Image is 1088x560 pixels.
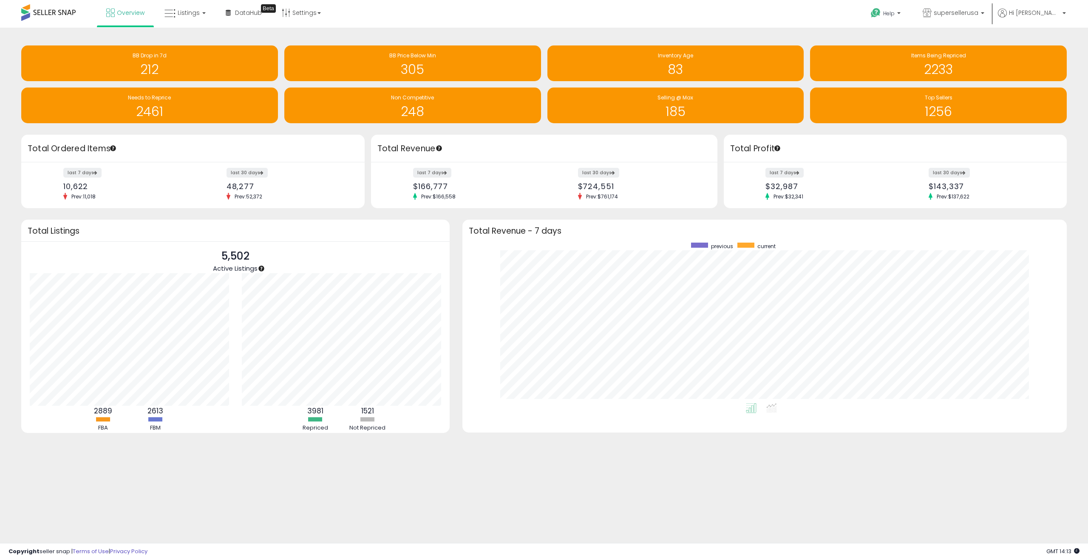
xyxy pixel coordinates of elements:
[63,182,187,191] div: 10,622
[389,52,436,59] span: BB Price Below Min
[307,406,323,416] b: 3981
[657,94,693,101] span: Selling @ Max
[178,8,200,17] span: Listings
[810,88,1067,123] a: Top Sellers 1256
[934,8,978,17] span: supersellerusa
[25,62,274,76] h1: 212
[290,424,341,432] div: Repriced
[552,105,800,119] h1: 185
[227,182,350,191] div: 48,277
[21,45,278,81] a: BB Drop in 7d 212
[289,105,537,119] h1: 248
[1009,8,1060,17] span: Hi [PERSON_NAME]
[547,88,804,123] a: Selling @ Max 185
[998,8,1066,28] a: Hi [PERSON_NAME]
[289,62,537,76] h1: 305
[227,168,268,178] label: last 30 days
[769,193,807,200] span: Prev: $32,341
[117,8,144,17] span: Overview
[417,193,460,200] span: Prev: $166,558
[361,406,374,416] b: 1521
[810,45,1067,81] a: Items Being Repriced 2233
[78,424,129,432] div: FBA
[765,182,889,191] div: $32,987
[578,182,703,191] div: $724,551
[235,8,262,17] span: DataHub
[413,182,538,191] div: $166,777
[25,105,274,119] h1: 2461
[773,144,781,152] div: Tooltip anchor
[925,94,952,101] span: Top Sellers
[130,424,181,432] div: FBM
[21,88,278,123] a: Needs to Reprice 2461
[435,144,443,152] div: Tooltip anchor
[230,193,266,200] span: Prev: 52,372
[28,228,443,234] h3: Total Listings
[63,168,102,178] label: last 7 days
[258,265,265,272] div: Tooltip anchor
[133,52,167,59] span: BB Drop in 7d
[284,88,541,123] a: Non Competitive 248
[814,62,1062,76] h1: 2233
[929,182,1052,191] div: $143,337
[765,168,804,178] label: last 7 days
[658,52,693,59] span: Inventory Age
[213,264,258,273] span: Active Listings
[469,228,1061,234] h3: Total Revenue - 7 days
[391,94,434,101] span: Non Competitive
[284,45,541,81] a: BB Price Below Min 305
[911,52,966,59] span: Items Being Repriced
[883,10,895,17] span: Help
[870,8,881,18] i: Get Help
[377,143,711,155] h3: Total Revenue
[109,144,117,152] div: Tooltip anchor
[929,168,970,178] label: last 30 days
[213,248,258,264] p: 5,502
[413,168,451,178] label: last 7 days
[261,4,276,13] div: Tooltip anchor
[67,193,100,200] span: Prev: 11,018
[757,243,776,250] span: current
[94,406,112,416] b: 2889
[28,143,358,155] h3: Total Ordered Items
[552,62,800,76] h1: 83
[547,45,804,81] a: Inventory Age 83
[730,143,1061,155] h3: Total Profit
[932,193,974,200] span: Prev: $137,622
[864,1,909,28] a: Help
[128,94,171,101] span: Needs to Reprice
[578,168,619,178] label: last 30 days
[147,406,163,416] b: 2613
[582,193,622,200] span: Prev: $761,174
[342,424,393,432] div: Not Repriced
[711,243,733,250] span: previous
[814,105,1062,119] h1: 1256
